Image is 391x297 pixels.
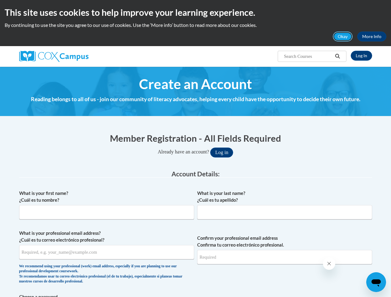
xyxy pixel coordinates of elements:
label: What is your last name? ¿Cuál es tu apellido? [197,190,372,204]
h1: Member Registration - All Fields Required [19,132,372,144]
p: By continuing to use the site you agree to our use of cookies. Use the ‘More info’ button to read... [5,22,386,28]
button: Search [333,53,342,60]
button: Log in [210,148,233,157]
input: Metadata input [19,205,194,219]
input: Search Courses [283,53,333,60]
iframe: Button to launch messaging window [366,272,386,292]
a: Log In [351,51,372,61]
div: We recommend using your professional (work) email address, especially if you are planning to use ... [19,264,194,284]
h4: Reading belongs to all of us - join our community of literacy advocates, helping every child have... [19,95,372,103]
input: Metadata input [197,205,372,219]
input: Metadata input [19,245,194,259]
label: Confirm your professional email address Confirma tu correo electrónico profesional. [197,235,372,248]
label: What is your professional email address? ¿Cuál es tu correo electrónico profesional? [19,230,194,243]
button: Okay [333,32,353,41]
input: Required [197,250,372,264]
label: What is your first name? ¿Cuál es tu nombre? [19,190,194,204]
span: Create an Account [139,76,252,92]
span: Account Details: [172,170,220,178]
img: Cox Campus [19,51,89,62]
iframe: Close message [323,257,335,270]
span: Already have an account? [158,149,209,154]
h2: This site uses cookies to help improve your learning experience. [5,6,386,19]
a: More Info [357,32,386,41]
span: Hi. How can we help? [4,4,50,9]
